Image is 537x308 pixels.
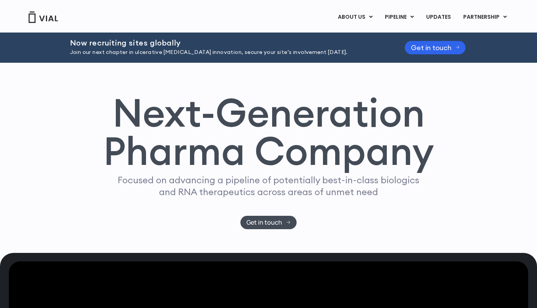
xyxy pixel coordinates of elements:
[103,93,434,171] h1: Next-Generation Pharma Company
[405,41,466,54] a: Get in touch
[420,11,457,24] a: UPDATES
[70,39,386,47] h2: Now recruiting sites globally
[28,11,58,23] img: Vial Logo
[457,11,513,24] a: PARTNERSHIPMenu Toggle
[115,174,423,198] p: Focused on advancing a pipeline of potentially best-in-class biologics and RNA therapeutics acros...
[332,11,378,24] a: ABOUT USMenu Toggle
[411,45,451,51] span: Get in touch
[70,48,386,57] p: Join our next chapter in ulcerative [MEDICAL_DATA] innovation, secure your site’s involvement [DA...
[240,216,297,229] a: Get in touch
[247,220,282,225] span: Get in touch
[379,11,420,24] a: PIPELINEMenu Toggle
